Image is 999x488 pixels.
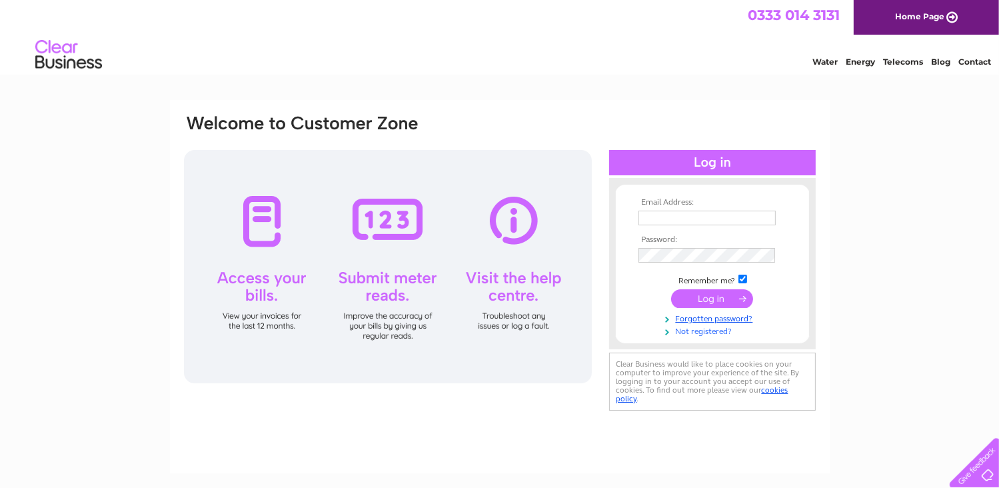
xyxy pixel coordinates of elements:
[671,289,753,308] input: Submit
[638,324,790,337] a: Not registered?
[846,57,875,67] a: Energy
[609,353,816,411] div: Clear Business would like to place cookies on your computer to improve your experience of the sit...
[638,311,790,324] a: Forgotten password?
[812,57,838,67] a: Water
[958,57,991,67] a: Contact
[635,273,790,286] td: Remember me?
[35,35,103,75] img: logo.png
[635,198,790,207] th: Email Address:
[616,385,788,403] a: cookies policy
[883,57,923,67] a: Telecoms
[635,235,790,245] th: Password:
[748,7,840,23] a: 0333 014 3131
[931,57,950,67] a: Blog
